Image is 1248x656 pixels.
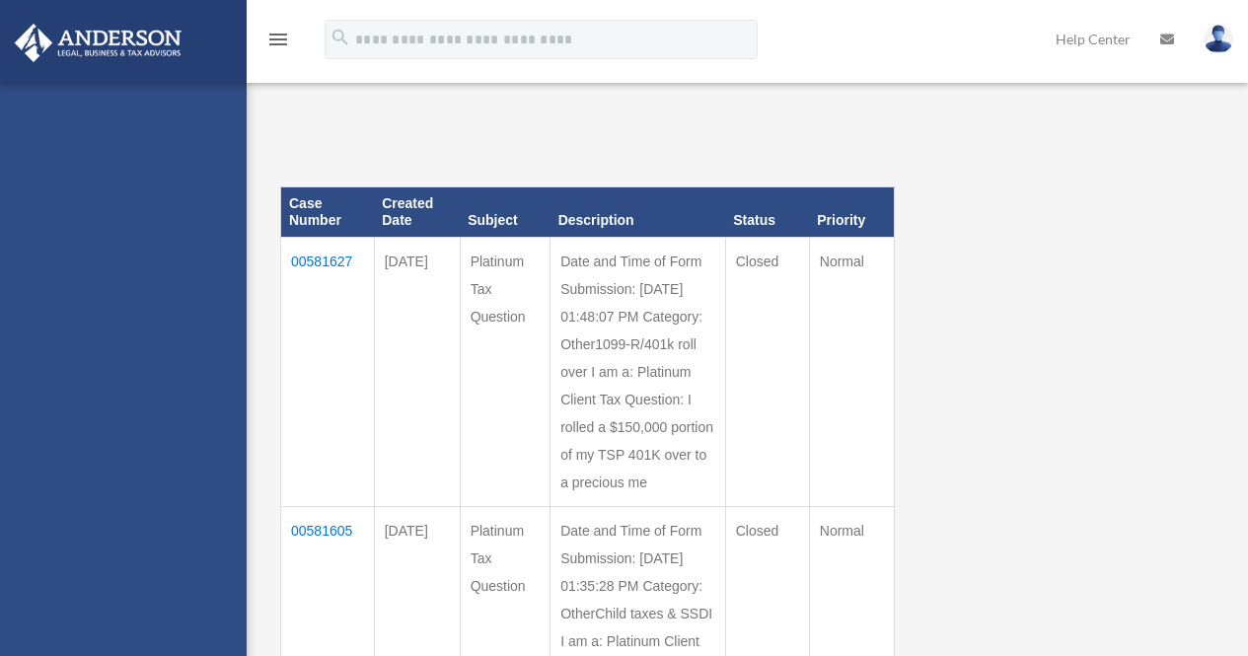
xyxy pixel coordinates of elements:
[330,27,351,48] i: search
[9,24,187,62] img: Anderson Advisors Platinum Portal
[460,187,551,238] th: Subject
[551,187,726,238] th: Description
[374,187,460,238] th: Created Date
[374,237,460,506] td: [DATE]
[281,237,375,506] td: 00581627
[809,237,894,506] td: Normal
[281,187,375,238] th: Case Number
[725,237,809,506] td: Closed
[551,237,726,506] td: Date and Time of Form Submission: [DATE] 01:48:07 PM Category: Other1099-R/401k roll over I am a:...
[809,187,894,238] th: Priority
[1204,25,1233,53] img: User Pic
[266,28,290,51] i: menu
[266,35,290,51] a: menu
[460,237,551,506] td: Platinum Tax Question
[725,187,809,238] th: Status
